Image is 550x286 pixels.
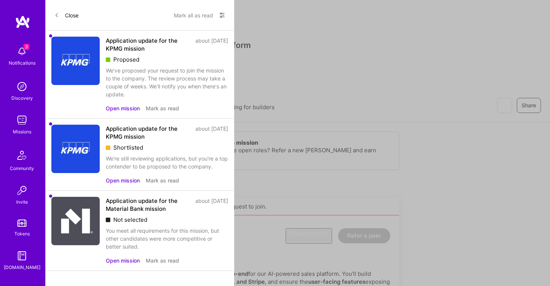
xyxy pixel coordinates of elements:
[4,263,40,271] div: [DOMAIN_NAME]
[51,125,100,173] img: Company Logo
[106,176,140,184] button: Open mission
[15,15,30,29] img: logo
[106,125,191,141] div: Application update for the KPMG mission
[11,94,33,102] div: Discovery
[106,104,140,112] button: Open mission
[106,155,228,170] div: We're still reviewing applications, but you're a top contender to be proposed to the company.
[51,37,100,85] img: Company Logo
[106,66,228,98] div: We've proposed your request to join the mission to the company. The review process may take a cou...
[54,9,79,21] button: Close
[9,59,36,67] div: Notifications
[106,56,228,63] div: Proposed
[174,9,213,21] button: Mark all as read
[13,128,31,136] div: Missions
[146,176,179,184] button: Mark as read
[16,198,28,206] div: Invite
[17,220,26,227] img: tokens
[106,144,228,152] div: Shortlisted
[106,227,228,250] div: You meet all requirements for this mission, but other candidates were more competitive or better ...
[14,183,29,198] img: Invite
[14,248,29,263] img: guide book
[14,79,29,94] img: discovery
[195,197,228,213] div: about [DATE]
[51,197,100,245] img: Company Logo
[146,104,179,112] button: Mark as read
[10,164,34,172] div: Community
[106,197,191,213] div: Application update for the Material Bank mission
[106,257,140,264] button: Open mission
[14,44,29,59] img: bell
[106,37,191,53] div: Application update for the KPMG mission
[14,230,30,238] div: Tokens
[14,113,29,128] img: teamwork
[13,146,31,164] img: Community
[106,216,228,224] div: Not selected
[195,125,228,141] div: about [DATE]
[195,37,228,53] div: about [DATE]
[146,257,179,264] button: Mark as read
[23,44,29,50] span: 3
